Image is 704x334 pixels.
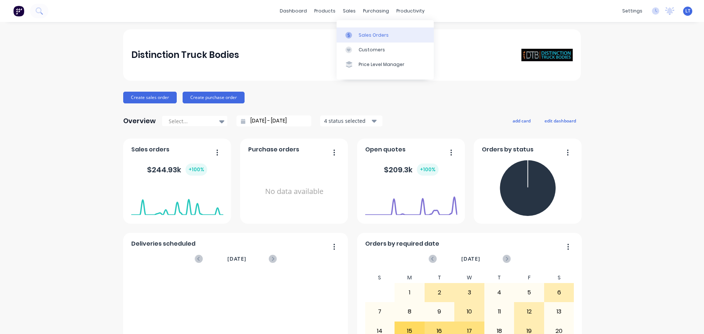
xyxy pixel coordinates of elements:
div: T [484,272,514,283]
div: No data available [248,157,340,226]
div: Overview [123,114,156,128]
a: dashboard [276,5,311,16]
div: W [454,272,484,283]
div: Customers [359,47,385,53]
div: 11 [485,302,514,321]
button: Create sales order [123,92,177,103]
div: $ 244.93k [147,164,207,176]
div: $ 209.3k [384,164,439,176]
div: 4 status selected [324,117,370,125]
span: Sales orders [131,145,169,154]
div: 8 [395,302,424,321]
div: 5 [514,283,544,302]
div: 7 [365,302,395,321]
div: 10 [455,302,484,321]
div: + 100 % [417,164,439,176]
img: Factory [13,5,24,16]
div: T [425,272,455,283]
div: Sales Orders [359,32,389,38]
div: M [395,272,425,283]
div: S [365,272,395,283]
div: Distinction Truck Bodies [131,48,239,62]
div: settings [619,5,646,16]
div: 9 [425,302,454,321]
a: Sales Orders [337,27,434,42]
div: 13 [544,302,574,321]
a: Customers [337,43,434,57]
div: F [514,272,544,283]
div: 2 [425,283,454,302]
div: 4 [485,283,514,302]
span: Purchase orders [248,145,299,154]
div: 6 [544,283,574,302]
span: Orders by status [482,145,533,154]
span: Orders by required date [365,239,439,248]
span: [DATE] [227,255,246,263]
a: Price Level Manager [337,57,434,72]
div: 1 [395,283,424,302]
span: Open quotes [365,145,406,154]
button: add card [508,116,535,125]
div: Price Level Manager [359,61,404,68]
button: 4 status selected [320,115,382,126]
img: Distinction Truck Bodies [521,49,573,62]
span: LT [685,8,690,14]
div: S [544,272,574,283]
div: purchasing [359,5,393,16]
span: [DATE] [461,255,480,263]
div: + 100 % [186,164,207,176]
div: productivity [393,5,428,16]
button: edit dashboard [540,116,581,125]
div: 12 [514,302,544,321]
button: Create purchase order [183,92,245,103]
div: 3 [455,283,484,302]
div: sales [339,5,359,16]
div: products [311,5,339,16]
